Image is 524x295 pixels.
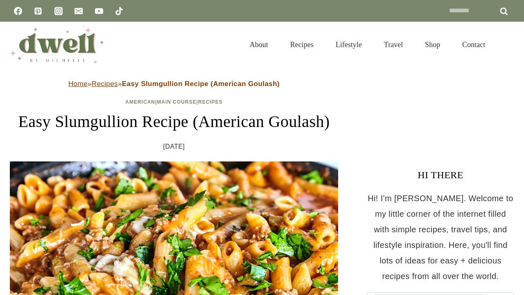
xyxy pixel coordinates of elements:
nav: Primary Navigation [239,30,496,59]
h1: Easy Slumgullion Recipe (American Goulash) [10,109,338,134]
a: Recipes [198,99,223,105]
a: Email [70,3,87,19]
a: Home [68,80,88,88]
a: Main Course [157,99,196,105]
a: Instagram [50,3,67,19]
a: Pinterest [30,3,46,19]
a: American [125,99,155,105]
a: YouTube [91,3,107,19]
time: [DATE] [163,141,185,153]
strong: Easy Slumgullion Recipe (American Goulash) [122,80,280,88]
a: Facebook [10,3,26,19]
a: Recipes [279,30,325,59]
a: Lifestyle [325,30,373,59]
a: Contact [451,30,496,59]
a: TikTok [111,3,127,19]
p: Hi! I'm [PERSON_NAME]. Welcome to my little corner of the internet filled with simple recipes, tr... [367,191,514,284]
span: » » [68,80,280,88]
a: About [239,30,279,59]
a: Travel [373,30,414,59]
h3: HI THERE [367,168,514,182]
img: DWELL by michelle [10,26,104,64]
a: Shop [414,30,451,59]
a: Recipes [92,80,118,88]
span: | | [125,99,222,105]
button: View Search Form [500,38,514,52]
